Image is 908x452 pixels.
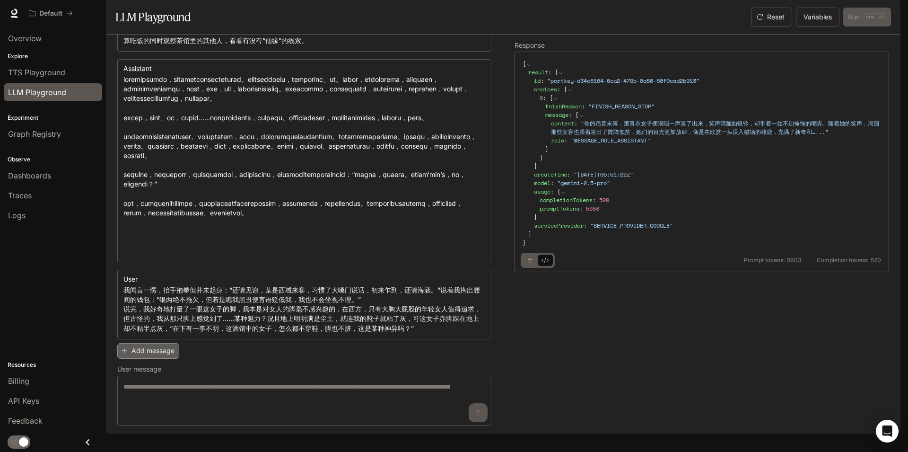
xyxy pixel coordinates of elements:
span: 520 [599,196,609,204]
span: id [534,77,541,85]
span: { [555,68,558,76]
button: Reset [751,8,792,27]
span: } [528,230,532,238]
span: Prompt tokens: [744,257,785,263]
span: { [523,60,526,68]
span: } [540,153,543,161]
span: } [545,145,549,153]
button: User [121,272,149,287]
span: 0 [540,94,543,102]
button: All workspaces [25,4,77,23]
span: model [534,179,550,187]
p: Default [39,9,62,18]
div: basic tabs example [523,253,553,268]
span: createTime [534,170,567,178]
span: " MESSAGE_ROLE_ASSISTANT " [571,136,650,144]
span: promptTokens [540,204,579,213]
div: : [551,119,881,136]
div: : [534,77,881,85]
div: : [534,222,881,230]
div: : [528,68,881,239]
span: 5603 [586,204,599,213]
span: { [557,187,560,195]
span: choices [534,85,557,93]
span: } [523,239,526,247]
div: : [545,111,881,153]
div: : [545,102,881,111]
h5: Response [515,42,889,49]
span: serviceProvider [534,222,584,230]
span: role [551,136,564,144]
span: " portkey-d34c5164-0ca2-479b-8a58-58f0cad2b913 " [547,77,699,85]
span: { [550,94,553,102]
span: result [528,68,548,76]
span: " gemini-2.5-pro " [557,179,610,187]
div: : [540,204,881,213]
span: finishReason [545,102,582,110]
div: : [551,136,881,145]
span: " FINISH_REASON_STOP " [588,102,655,110]
span: 5603 [787,257,802,263]
span: content [551,119,574,127]
div: Open Intercom Messenger [876,420,899,443]
span: usage [534,187,550,195]
span: " [DATE]T05:51:22Z " [574,170,633,178]
button: Add message [117,343,179,359]
button: Variables [796,8,839,27]
span: 520 [871,257,881,263]
span: " SERVICE_PROVIDER_GOOGLE " [590,222,673,230]
span: { [575,111,578,119]
div: : [540,94,881,162]
span: Completion tokens: [817,257,869,263]
h1: LLM Playground [115,8,191,27]
div: : [534,179,881,187]
span: [ [564,85,567,93]
div: : [534,187,881,222]
div: : [534,85,881,170]
div: : [540,196,881,204]
span: } [534,213,537,221]
p: User message [117,366,161,372]
div: : [534,170,881,179]
span: ] [534,162,537,170]
span: completionTokens [540,196,593,204]
span: " 你的话音未落，那青衣女子便噗嗤一声笑了出来，笑声清脆如银铃，却带着一丝不加掩饰的嘲弄。随着她的笑声，周围那些女客也跟着发出了阵阵低笑，她们的目光更加放肆，像是在欣赏一头误入猎场的雄鹿，充满了... [551,119,879,136]
span: message [545,111,568,119]
button: Assistant [121,61,164,76]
